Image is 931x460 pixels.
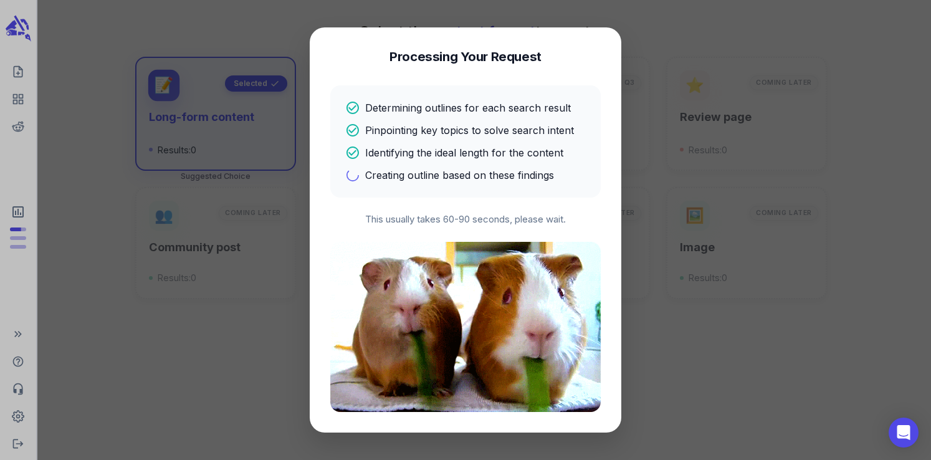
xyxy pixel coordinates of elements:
p: Creating outline based on these findings [365,168,554,183]
h4: Processing Your Request [389,48,542,65]
p: Pinpointing key topics to solve search intent [365,123,574,138]
p: Identifying the ideal length for the content [365,145,563,160]
img: Processing animation [330,242,601,412]
div: Open Intercom Messenger [889,418,919,448]
p: This usually takes 60-90 seconds, please wait. [330,213,601,227]
p: Determining outlines for each search result [365,100,571,115]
